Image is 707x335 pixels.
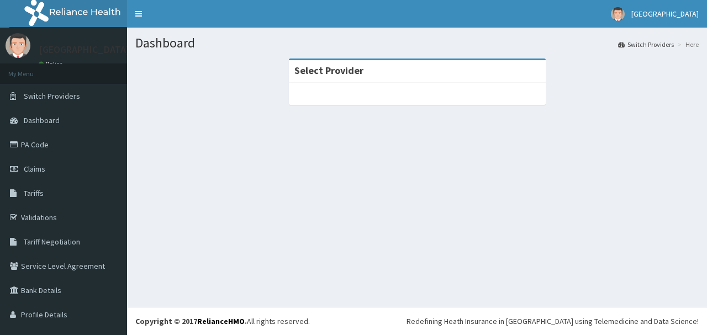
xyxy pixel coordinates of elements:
div: Redefining Heath Insurance in [GEOGRAPHIC_DATA] using Telemedicine and Data Science! [407,316,699,327]
p: [GEOGRAPHIC_DATA] [39,45,130,55]
span: Dashboard [24,115,60,125]
span: Tariff Negotiation [24,237,80,247]
span: [GEOGRAPHIC_DATA] [631,9,699,19]
strong: Select Provider [294,64,363,77]
a: RelianceHMO [197,316,245,326]
span: Tariffs [24,188,44,198]
h1: Dashboard [135,36,699,50]
li: Here [675,40,699,49]
img: User Image [611,7,625,21]
a: Online [39,60,65,68]
span: Claims [24,164,45,174]
footer: All rights reserved. [127,307,707,335]
img: User Image [6,33,30,58]
a: Switch Providers [618,40,674,49]
span: Switch Providers [24,91,80,101]
strong: Copyright © 2017 . [135,316,247,326]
